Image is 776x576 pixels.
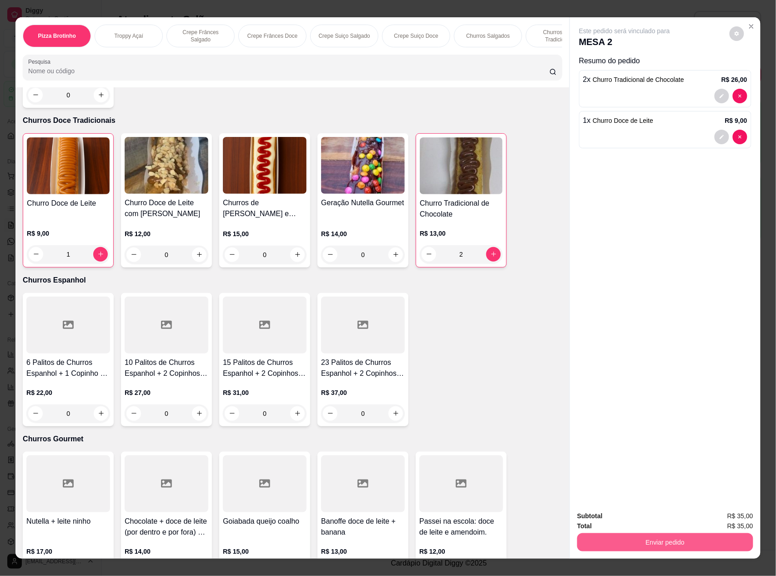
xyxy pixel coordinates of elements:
h4: Chocolate + doce de leite (por dentro e por fora) + 02 Tópicos de sua escolha: mm, amendoim ou ch... [125,516,208,538]
p: 1 x [583,115,653,126]
p: R$ 9,00 [27,229,110,238]
h4: Churro Doce de Leite com [PERSON_NAME] [125,197,208,219]
button: increase-product-quantity [486,247,501,262]
p: R$ 17,00 [26,547,110,556]
p: Pizza Brotinho [38,32,76,40]
img: product-image [125,137,208,194]
p: Churros Gourmet [23,434,562,445]
button: increase-product-quantity [290,406,305,421]
button: increase-product-quantity [93,247,108,262]
p: Crepe Suiço Salgado [318,32,370,40]
p: Churros Doce Tradicionais [534,29,586,43]
p: R$ 31,00 [223,388,307,397]
p: R$ 27,00 [125,388,208,397]
h4: 10 Palitos de Churros Espanhol + 2 Copinhos de Chocolate [125,357,208,379]
p: R$ 14,00 [321,229,405,238]
button: decrease-product-quantity [715,89,729,103]
p: R$ 15,00 [223,547,307,556]
h4: 15 Palitos de Churros Espanhol + 2 Copinhos de Doce de Leite e Goiabada [223,357,307,379]
button: decrease-product-quantity [733,130,747,144]
p: Churros Salgados [466,32,510,40]
span: R$ 35,00 [727,511,753,521]
button: decrease-product-quantity [29,247,43,262]
button: increase-product-quantity [94,406,108,421]
button: Close [744,19,759,34]
h4: Churro Tradicional de Chocolate [420,198,503,220]
p: Churros Espanhol [23,275,562,286]
button: increase-product-quantity [192,406,207,421]
button: increase-product-quantity [94,88,108,102]
h4: 23 Palitos de Churros Espanhol + 2 Copinhos de Nutella e Leite Ninho [321,357,405,379]
p: Resumo do pedido [579,56,751,66]
p: R$ 12,00 [125,229,208,238]
p: R$ 13,00 [420,229,503,238]
img: product-image [27,137,110,194]
h4: Geração Nutella Gourmet [321,197,405,208]
button: decrease-product-quantity [225,406,239,421]
img: product-image [321,137,405,194]
p: MESA 2 [579,35,670,48]
button: decrease-product-quantity [733,89,747,103]
img: product-image [223,137,307,194]
p: R$ 14,00 [125,547,208,556]
h4: 6 Palitos de Churros Espanhol + 1 Copinho de Doce de Leite [26,357,110,379]
p: R$ 13,00 [321,547,405,556]
button: increase-product-quantity [388,248,403,262]
p: Este pedido será vinculado para [579,26,670,35]
button: decrease-product-quantity [715,130,729,144]
span: Churro Tradicional de Chocolate [593,76,684,83]
strong: Total [577,522,592,530]
h4: Churro Doce de Leite [27,198,110,209]
button: Enviar pedido [577,533,753,551]
p: Churros Doce Tradicionais [23,115,562,126]
p: Crepe Frânces Salgado [174,29,227,43]
img: product-image [420,137,503,194]
p: R$ 22,00 [26,388,110,397]
button: decrease-product-quantity [225,248,239,262]
button: increase-product-quantity [388,406,403,421]
h4: Banoffe doce de leite + banana [321,516,405,538]
button: decrease-product-quantity [126,406,141,421]
button: increase-product-quantity [290,248,305,262]
h4: Passei na escola: doce de leite e amendoim. [419,516,503,538]
p: R$ 15,00 [223,229,307,238]
p: Troppy Açaí [114,32,143,40]
button: decrease-product-quantity [730,26,744,41]
span: Churro Doce de Leite [593,117,653,124]
p: R$ 9,00 [725,116,747,125]
strong: Subtotal [577,512,603,520]
p: Crepe Suiço Doce [394,32,438,40]
h4: Churros de [PERSON_NAME] e [PERSON_NAME] [223,197,307,219]
p: Crepe Frânces Doce [247,32,298,40]
button: decrease-product-quantity [28,406,43,421]
input: Pesquisa [28,66,549,76]
p: R$ 37,00 [321,388,405,397]
h4: Goiabada queijo coalho [223,516,307,527]
h4: Nutella + leite ninho [26,516,110,527]
button: decrease-product-quantity [28,88,43,102]
button: decrease-product-quantity [126,248,141,262]
p: 2 x [583,74,684,85]
button: decrease-product-quantity [422,247,436,262]
button: decrease-product-quantity [323,406,338,421]
p: R$ 26,00 [721,75,747,84]
button: decrease-product-quantity [323,248,338,262]
button: increase-product-quantity [192,248,207,262]
p: R$ 12,00 [419,547,503,556]
label: Pesquisa [28,58,54,66]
